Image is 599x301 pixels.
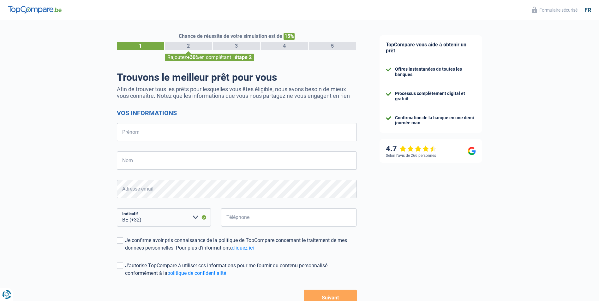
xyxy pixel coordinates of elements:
span: étape 2 [235,54,252,60]
span: +30% [187,54,199,60]
div: 5 [309,42,356,50]
div: 3 [213,42,260,50]
h1: Trouvons le meilleur prêt pour vous [117,71,357,83]
img: TopCompare Logo [8,6,62,14]
button: Formulaire sécurisé [528,5,581,15]
div: Processus complètement digital et gratuit [395,91,476,102]
div: J'autorise TopCompare à utiliser ces informations pour me fournir du contenu personnalisé conform... [125,262,357,277]
div: 4.7 [386,144,437,153]
span: 15% [284,33,295,40]
div: Offres instantanées de toutes les banques [395,67,476,77]
div: Rajoutez en complétant l' [165,54,254,61]
div: TopCompare vous aide à obtenir un prêt [380,35,482,60]
span: Chance de réussite de votre simulation est de [179,33,282,39]
div: 2 [165,42,212,50]
div: 4 [261,42,308,50]
a: cliquez ici [232,245,254,251]
input: 401020304 [221,208,357,227]
div: 1 [117,42,164,50]
div: fr [584,7,591,14]
a: politique de confidentialité [167,270,226,276]
div: Confirmation de la banque en une demi-journée max [395,115,476,126]
p: Afin de trouver tous les prêts pour lesquelles vous êtes éligible, nous avons besoin de mieux vou... [117,86,357,99]
h2: Vos informations [117,109,357,117]
div: Je confirme avoir pris connaissance de la politique de TopCompare concernant le traitement de mes... [125,237,357,252]
div: Selon l’avis de 266 personnes [386,153,436,158]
